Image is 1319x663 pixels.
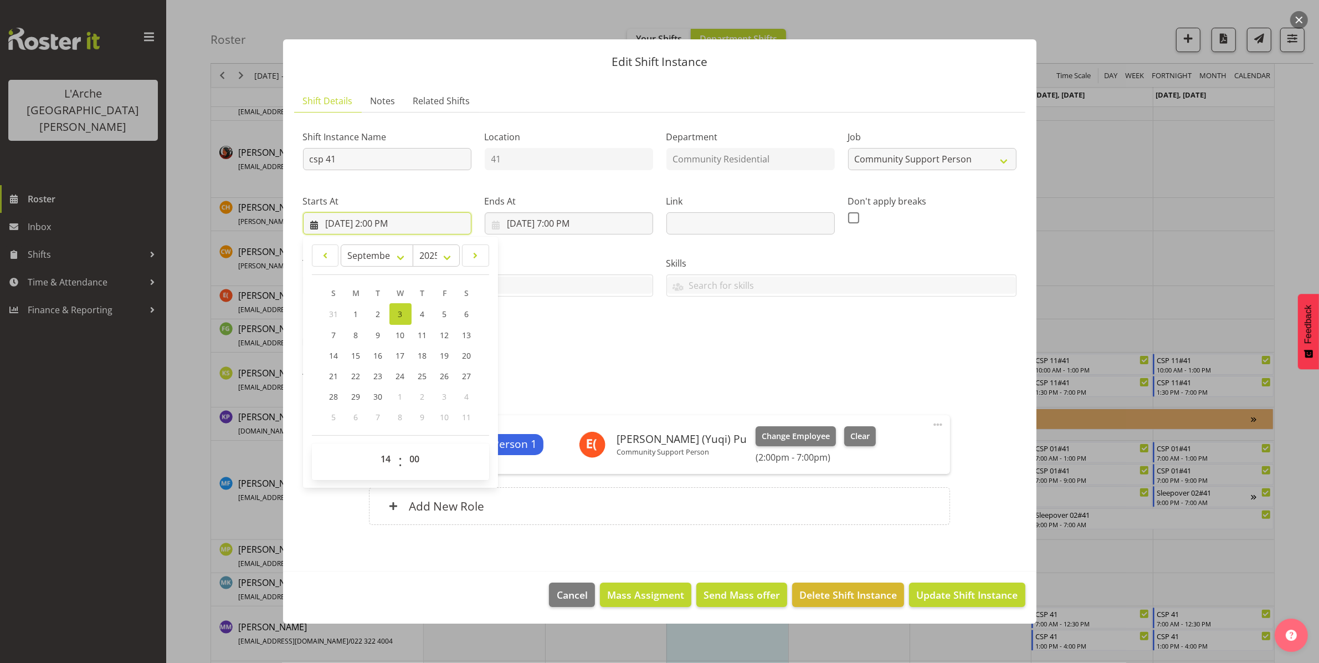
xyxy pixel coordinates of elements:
[667,277,1016,294] input: Search for skills
[848,130,1017,144] label: Job
[799,588,897,602] span: Delete Shift Instance
[354,309,358,319] span: 1
[303,130,471,144] label: Shift Instance Name
[412,303,434,325] a: 4
[440,350,449,361] span: 19
[398,448,402,476] span: :
[389,366,412,386] a: 24
[418,330,427,340] span: 11
[332,330,336,340] span: 7
[463,330,471,340] span: 13
[434,366,456,386] a: 26
[549,583,594,607] button: Cancel
[323,345,345,366] a: 14
[485,212,653,234] input: Click to select...
[617,447,747,456] p: Community Support Person
[396,350,405,361] span: 17
[397,288,404,298] span: W
[762,430,830,442] span: Change Employee
[376,412,381,422] span: 7
[345,386,367,407] a: 29
[398,309,403,319] span: 3
[330,371,338,381] span: 21
[354,330,358,340] span: 8
[376,309,381,319] span: 2
[398,412,403,422] span: 8
[696,583,787,607] button: Send Mass offer
[376,330,381,340] span: 9
[443,288,446,298] span: F
[434,303,456,325] a: 5
[463,412,471,422] span: 11
[345,325,367,345] a: 8
[579,431,605,458] img: estelle-yuqi-pu11509.jpg
[463,350,471,361] span: 20
[367,386,389,407] a: 30
[330,391,338,402] span: 28
[434,325,456,345] a: 12
[389,345,412,366] a: 17
[352,391,361,402] span: 29
[412,345,434,366] a: 18
[420,391,425,402] span: 2
[465,391,469,402] span: 4
[345,345,367,366] a: 15
[850,430,870,442] span: Clear
[485,130,653,144] label: Location
[463,371,471,381] span: 27
[848,195,1017,208] label: Don't apply breaks
[323,386,345,407] a: 28
[369,389,950,402] h5: Roles
[398,391,403,402] span: 1
[413,94,470,108] span: Related Shifts
[557,588,588,602] span: Cancel
[303,195,471,208] label: Starts At
[440,371,449,381] span: 26
[303,148,471,170] input: Shift Instance Name
[456,325,478,345] a: 13
[396,371,405,381] span: 24
[420,309,425,319] span: 4
[345,303,367,325] a: 1
[440,412,449,422] span: 10
[367,345,389,366] a: 16
[617,433,747,445] h6: [PERSON_NAME] (Yuqi) Pu
[374,391,383,402] span: 30
[756,452,875,463] h6: (2:00pm - 7:00pm)
[389,325,412,345] a: 10
[420,412,425,422] span: 9
[412,366,434,386] a: 25
[374,350,383,361] span: 16
[465,309,469,319] span: 6
[367,325,389,345] a: 9
[485,195,653,208] label: Ends At
[330,309,338,319] span: 31
[1286,630,1297,641] img: help-xxl-2.png
[323,366,345,386] a: 21
[303,94,353,108] span: Shift Details
[303,212,471,234] input: Click to select...
[345,366,367,386] a: 22
[412,325,434,345] a: 11
[792,583,904,607] button: Delete Shift Instance
[409,499,484,513] h6: Add New Role
[844,426,876,446] button: Clear
[456,345,478,366] a: 20
[396,330,405,340] span: 10
[465,288,469,298] span: S
[440,330,449,340] span: 12
[1303,305,1313,344] span: Feedback
[909,583,1025,607] button: Update Shift Instance
[456,303,478,325] a: 6
[418,371,427,381] span: 25
[666,130,835,144] label: Department
[1298,294,1319,369] button: Feedback - Show survey
[666,195,835,208] label: Link
[376,288,381,298] span: T
[756,426,836,446] button: Change Employee
[600,583,691,607] button: Mass Assigment
[389,303,412,325] a: 3
[418,350,427,361] span: 18
[443,309,447,319] span: 5
[607,588,684,602] span: Mass Assigment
